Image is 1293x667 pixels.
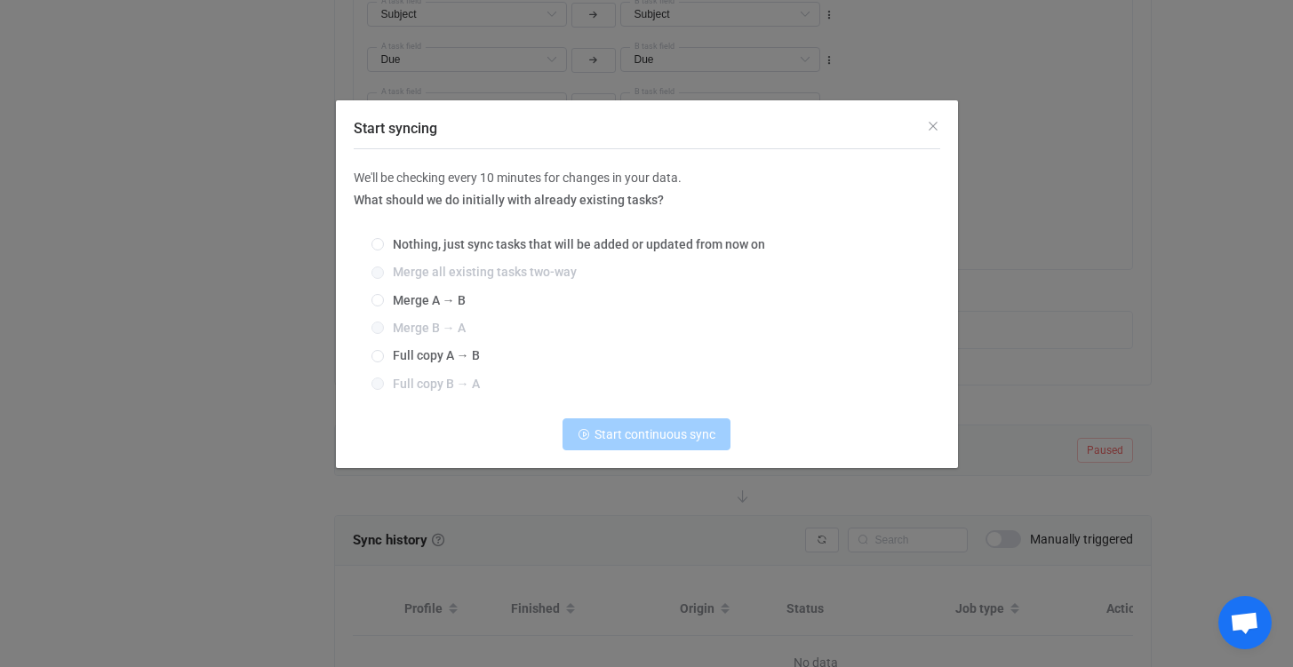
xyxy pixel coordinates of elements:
span: Merge A → B [384,293,466,307]
span: We'll be checking every 10 minutes for changes in your data. [354,171,682,185]
span: What should we do initially with already existing tasks? [354,193,664,207]
span: Full copy B → A [384,377,480,391]
span: Full copy A → B [384,348,480,362]
button: Start continuous sync [563,418,730,450]
span: Merge all existing tasks two-way [384,265,577,279]
span: Start continuous sync [595,427,715,441]
div: Start syncing [336,100,958,468]
span: Merge B → A [384,321,466,335]
a: Open chat [1218,596,1272,649]
span: Start syncing [354,120,437,137]
span: Nothing, just sync tasks that will be added or updated from now on [384,237,765,251]
button: Close [926,118,940,135]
